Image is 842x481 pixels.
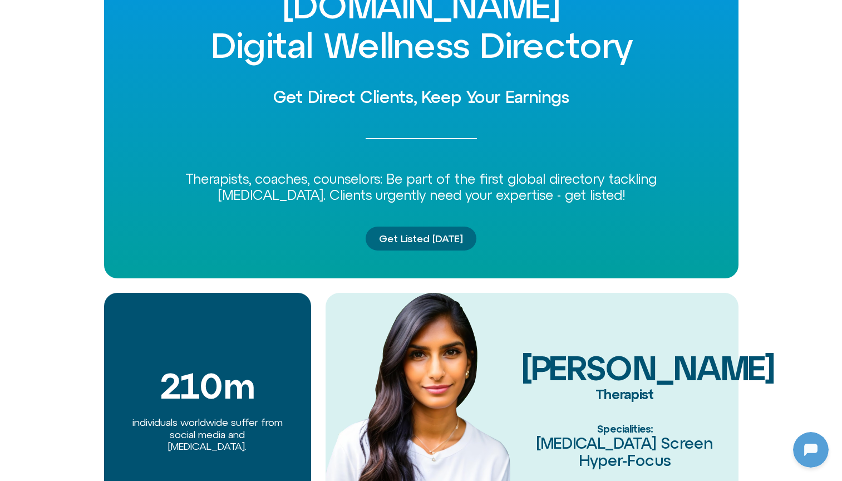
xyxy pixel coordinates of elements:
[366,227,476,251] a: Get Listed [DATE]
[521,349,775,387] span: [PERSON_NAME]
[32,213,199,253] p: Morning check — what’s one tiny 3-minute action you could do on waking instead of reaching for yo...
[132,416,283,452] span: individuals worldwide suffer from social media and [MEDICAL_DATA].
[45,49,211,76] p: I wake up and immediately use my phone
[3,242,18,257] img: N5FCcHC.png
[536,434,713,469] span: [MEDICAL_DATA] Screen Hyper-Focus
[194,5,213,24] svg: Close Chatbot Button
[190,355,208,373] svg: Voice Input Button
[159,366,223,405] span: 210
[175,5,194,24] svg: Restart Conversation Button
[32,95,199,161] p: Thanks for asking — noticing this is a solid first step. When in the morning do you first reach f...
[597,423,652,435] span: Specialities:
[177,272,211,285] p: not sure
[19,359,173,370] textarea: Message Input
[185,171,657,203] span: Therapists, coaches, counselors: Be part of the first global directory tackling [MEDICAL_DATA]. C...
[595,386,654,402] span: Therapist
[132,88,711,106] h2: Get Direct Clients, Keep Your Earnings
[10,6,28,23] img: N5FCcHC.png
[379,233,463,244] span: Get Listed [DATE]
[33,7,171,22] h2: [DOMAIN_NAME]
[3,3,220,26] button: Expand Header Button
[223,366,255,405] span: m
[793,432,829,468] iframe: Botpress
[129,180,211,194] p: right after the alarm
[3,150,18,166] img: N5FCcHC.png
[32,304,199,384] p: Alright — let’s try something small. What’s one tiny 3‑minute action you can do right after the a...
